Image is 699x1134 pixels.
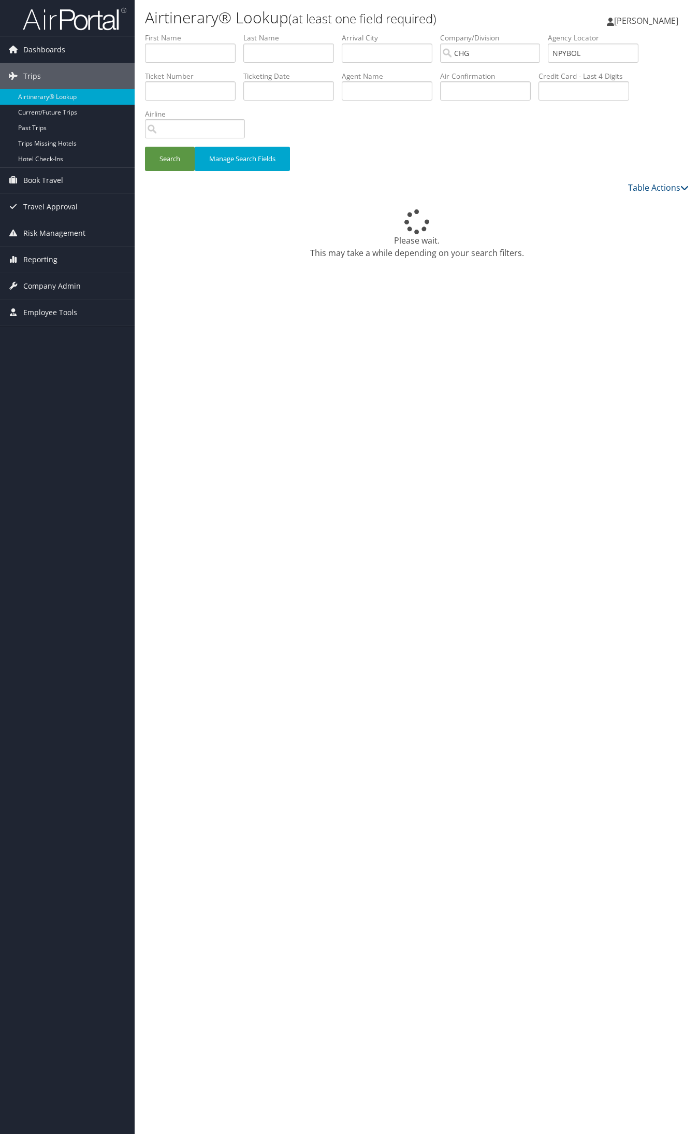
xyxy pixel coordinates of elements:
[342,71,440,81] label: Agent Name
[548,33,646,43] label: Agency Locator
[243,33,342,43] label: Last Name
[288,10,436,27] small: (at least one field required)
[145,33,243,43] label: First Name
[243,71,342,81] label: Ticketing Date
[23,247,57,273] span: Reporting
[145,71,243,81] label: Ticket Number
[23,273,81,299] span: Company Admin
[145,147,195,171] button: Search
[23,220,85,246] span: Risk Management
[23,167,63,193] span: Book Travel
[440,71,538,81] label: Air Confirmation
[145,7,507,29] h1: Airtinerary® Lookup
[195,147,290,171] button: Manage Search Fields
[23,194,78,220] span: Travel Approval
[23,37,65,63] span: Dashboards
[440,33,548,43] label: Company/Division
[23,7,126,31] img: airportal-logo.png
[342,33,440,43] label: Arrival City
[145,109,253,119] label: Airline
[145,209,689,259] div: Please wait. This may take a while depending on your search filters.
[614,15,678,26] span: [PERSON_NAME]
[607,5,689,36] a: [PERSON_NAME]
[23,300,77,325] span: Employee Tools
[23,63,41,89] span: Trips
[628,182,689,193] a: Table Actions
[538,71,637,81] label: Credit Card - Last 4 Digits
